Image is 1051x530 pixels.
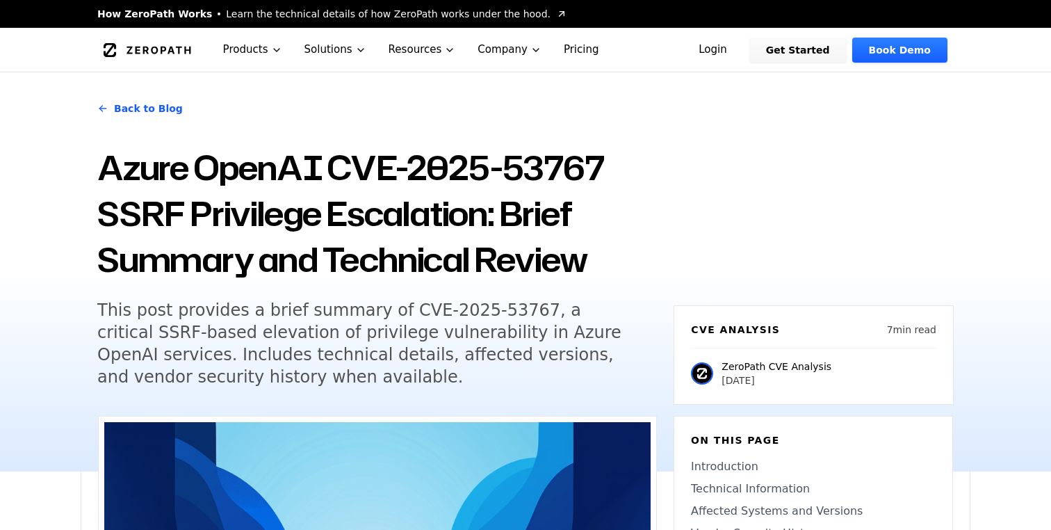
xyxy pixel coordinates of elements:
[97,145,657,282] h1: Azure OpenAI CVE-2025-53767 SSRF Privilege Escalation: Brief Summary and Technical Review
[81,28,970,72] nav: Global
[691,481,936,497] a: Technical Information
[749,38,847,63] a: Get Started
[887,323,936,337] p: 7 min read
[691,503,936,520] a: Affected Systems and Versions
[722,360,831,374] p: ZeroPath CVE Analysis
[553,28,610,72] a: Pricing
[682,38,744,63] a: Login
[722,374,831,387] p: [DATE]
[466,28,553,72] button: Company
[97,89,183,128] a: Back to Blog
[212,28,293,72] button: Products
[691,362,713,385] img: ZeroPath CVE Analysis
[852,38,947,63] a: Book Demo
[691,323,780,337] h6: CVE Analysis
[97,7,567,21] a: How ZeroPath WorksLearn the technical details of how ZeroPath works under the hood.
[691,433,936,447] h6: On this page
[226,7,551,21] span: Learn the technical details of how ZeroPath works under the hood.
[97,7,212,21] span: How ZeroPath Works
[691,458,936,475] a: Introduction
[377,28,467,72] button: Resources
[293,28,377,72] button: Solutions
[97,299,631,388] h5: This post provides a brief summary of CVE-2025-53767, a critical SSRF-based elevation of privileg...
